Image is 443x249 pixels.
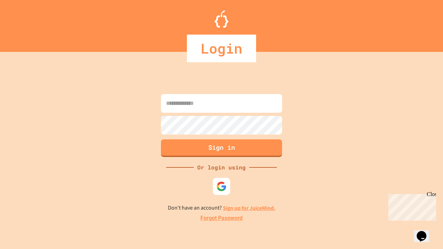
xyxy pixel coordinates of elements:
iframe: chat widget [386,191,436,221]
button: Sign in [161,139,282,157]
a: Sign up for JuiceMind. [223,204,275,212]
div: Login [187,35,256,62]
img: Logo.svg [215,10,228,28]
div: Chat with us now!Close [3,3,48,44]
a: Forgot Password [200,214,243,222]
img: google-icon.svg [216,181,227,192]
iframe: chat widget [414,221,436,242]
div: Or login using [194,163,249,172]
p: Don't have an account? [168,204,275,212]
